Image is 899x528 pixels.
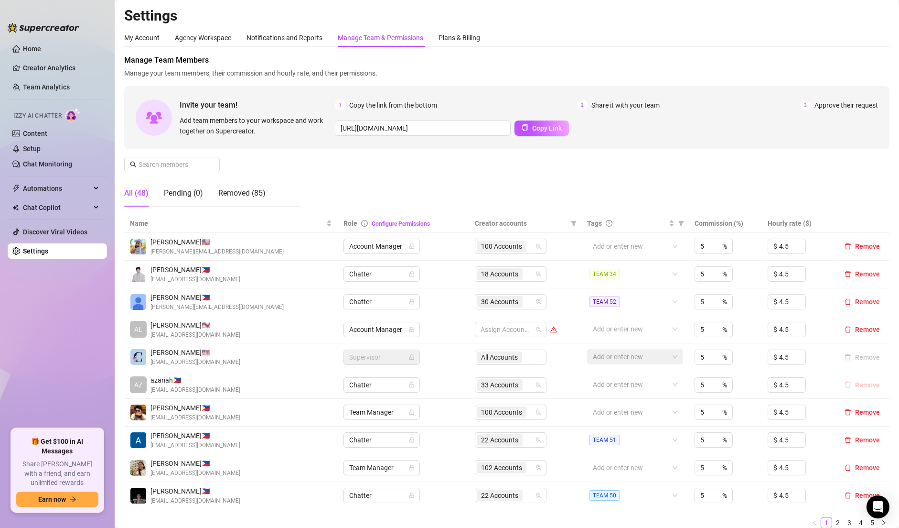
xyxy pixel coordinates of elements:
[130,294,146,310] img: Katrina Mendiola
[841,296,884,308] button: Remove
[845,298,851,305] span: delete
[409,382,415,388] span: lock
[338,33,423,43] div: Manage Team & Permissions
[855,270,880,278] span: Remove
[23,45,41,53] a: Home
[218,187,266,199] div: Removed (85)
[578,100,588,110] span: 2
[845,243,851,250] span: delete
[676,216,686,231] span: filter
[409,327,415,332] span: lock
[477,407,526,418] span: 100 Accounts
[23,145,41,153] a: Setup
[150,458,240,469] span: [PERSON_NAME] 🇵🇭
[150,247,284,256] span: [PERSON_NAME][EMAIL_ADDRESS][DOMAIN_NAME]
[477,434,523,446] span: 22 Accounts
[589,297,620,307] span: TEAM 52
[150,403,240,413] span: [PERSON_NAME] 🇵🇭
[845,271,851,277] span: delete
[841,407,884,418] button: Remove
[23,83,70,91] a: Team Analytics
[855,326,880,333] span: Remove
[409,493,415,498] span: lock
[23,181,91,196] span: Automations
[335,100,345,110] span: 1
[349,100,437,110] span: Copy the link from the bottom
[16,437,98,456] span: 🎁 Get $100 in AI Messages
[23,200,91,215] span: Chat Copilot
[439,33,480,43] div: Plans & Billing
[130,239,146,254] img: Evan Gillis
[678,220,684,226] span: filter
[845,326,851,333] span: delete
[12,185,20,192] span: thunderbolt
[855,298,880,306] span: Remove
[130,161,137,168] span: search
[841,434,884,446] button: Remove
[821,517,832,528] a: 1
[16,492,98,507] button: Earn nowarrow-right
[175,33,231,43] div: Agency Workspace
[409,465,415,471] span: lock
[16,460,98,488] span: Share [PERSON_NAME] with a friend, and earn unlimited rewards
[150,358,240,367] span: [EMAIL_ADDRESS][DOMAIN_NAME]
[844,517,855,528] a: 3
[841,241,884,252] button: Remove
[130,460,146,476] img: Ana Brand
[812,520,818,526] span: left
[535,382,541,388] span: team
[349,350,414,364] span: Supervisor
[841,268,884,280] button: Remove
[349,295,414,309] span: Chatter
[150,347,240,358] span: [PERSON_NAME] 🇺🇸
[477,241,526,252] span: 100 Accounts
[841,462,884,473] button: Remove
[23,228,87,236] a: Discover Viral Videos
[150,303,284,312] span: [PERSON_NAME][EMAIL_ADDRESS][DOMAIN_NAME]
[124,33,160,43] div: My Account
[349,433,414,447] span: Chatter
[841,352,884,363] button: Remove
[841,490,884,501] button: Remove
[246,33,322,43] div: Notifications and Reports
[124,68,889,78] span: Manage your team members, their commission and hourly rate, and their permissions.
[150,430,240,441] span: [PERSON_NAME] 🇵🇭
[134,324,142,335] span: AL
[606,220,612,227] span: question-circle
[845,464,851,471] span: delete
[134,380,142,390] span: AZ
[70,496,76,503] span: arrow-right
[845,409,851,416] span: delete
[762,214,835,233] th: Hourly rate ($)
[409,271,415,277] span: lock
[150,441,240,450] span: [EMAIL_ADDRESS][DOMAIN_NAME]
[535,493,541,498] span: team
[833,517,843,528] a: 2
[150,469,240,478] span: [EMAIL_ADDRESS][DOMAIN_NAME]
[38,495,66,503] span: Earn now
[139,159,206,170] input: Search members
[855,242,880,250] span: Remove
[855,408,880,416] span: Remove
[150,264,240,275] span: [PERSON_NAME] 🇵🇭
[23,247,48,255] a: Settings
[130,488,146,504] img: Carlos Miguel Aguilar
[409,243,415,249] span: lock
[532,124,562,132] span: Copy Link
[855,436,880,444] span: Remove
[12,204,19,211] img: Chat Copilot
[481,407,522,418] span: 100 Accounts
[23,160,72,168] a: Chat Monitoring
[867,495,889,518] div: Open Intercom Messenger
[150,292,284,303] span: [PERSON_NAME] 🇵🇭
[150,320,240,330] span: [PERSON_NAME] 🇺🇸
[130,218,324,229] span: Name
[571,220,577,226] span: filter
[349,239,414,253] span: Account Manager
[481,490,518,501] span: 22 Accounts
[349,405,414,419] span: Team Manager
[180,115,331,136] span: Add team members to your workspace and work together on Supercreator.
[841,379,884,391] button: Remove
[535,409,541,415] span: team
[409,354,415,360] span: lock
